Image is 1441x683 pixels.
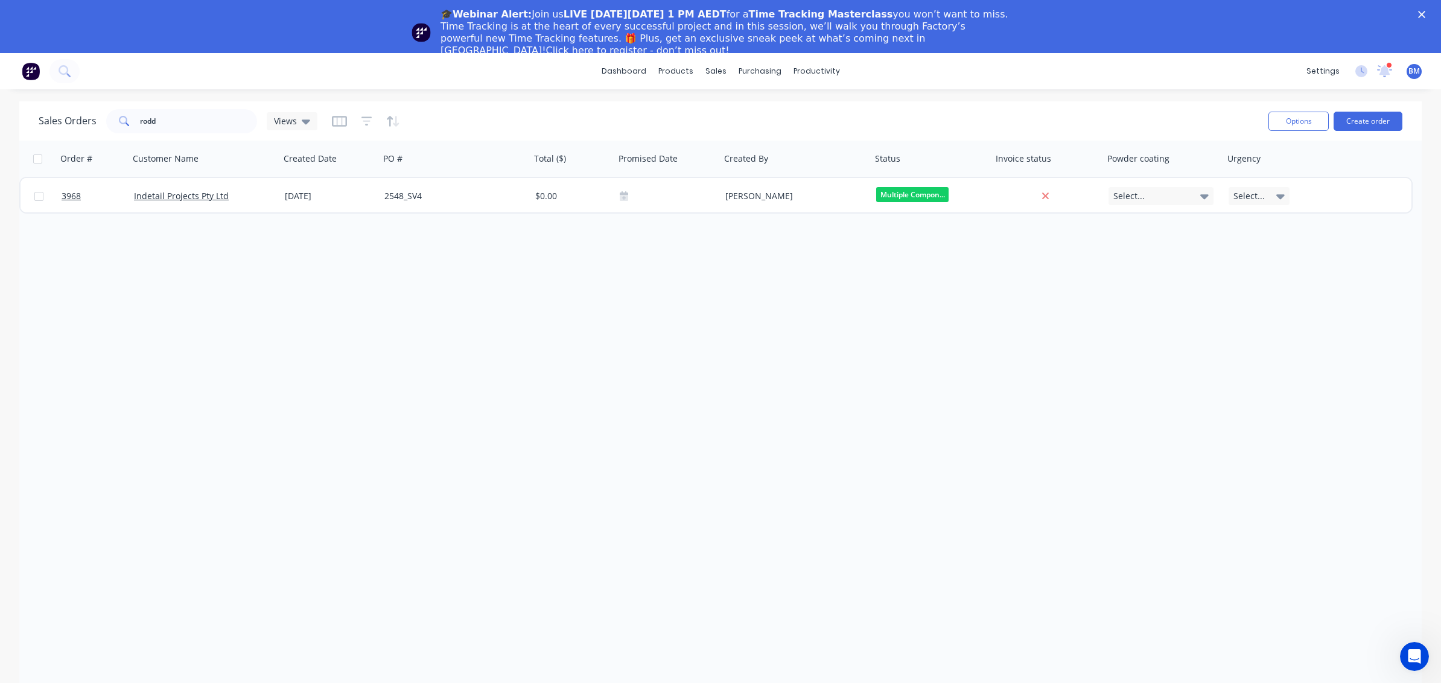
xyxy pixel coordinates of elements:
div: Order # [60,153,92,165]
div: sales [699,62,733,80]
div: Created Date [284,153,337,165]
iframe: Intercom live chat [1400,642,1429,671]
div: purchasing [733,62,787,80]
img: Profile image for Team [412,23,431,42]
a: dashboard [596,62,652,80]
div: Powder coating [1107,153,1169,165]
div: products [652,62,699,80]
button: Options [1268,112,1329,131]
div: Created By [724,153,768,165]
div: 2548_SV4 [384,190,518,202]
b: 🎓Webinar Alert: [441,8,532,20]
div: [PERSON_NAME] [725,190,859,202]
div: Close [1418,11,1430,18]
span: Multiple Compon... [876,187,949,202]
span: BM [1408,66,1420,77]
div: Promised Date [619,153,678,165]
a: Click here to register - don’t miss out! [546,45,730,56]
div: Total ($) [534,153,566,165]
div: PO # [383,153,402,165]
b: LIVE [DATE][DATE] 1 PM AEDT [564,8,727,20]
img: Factory [22,62,40,80]
span: Views [274,115,297,127]
b: Time Tracking Masterclass [749,8,893,20]
button: Create order [1334,112,1402,131]
div: productivity [787,62,846,80]
div: Customer Name [133,153,199,165]
div: Urgency [1227,153,1261,165]
div: settings [1300,62,1346,80]
h1: Sales Orders [39,115,97,127]
span: Select... [1233,190,1265,202]
span: 3968 [62,190,81,202]
input: Search... [140,109,258,133]
span: Select... [1113,190,1145,202]
div: Join us for a you won’t want to miss. Time Tracking is at the heart of every successful project a... [441,8,1010,57]
a: 3968 [62,178,134,214]
a: Indetail Projects Pty Ltd [134,190,229,202]
div: Invoice status [996,153,1051,165]
div: Status [875,153,900,165]
div: [DATE] [285,190,375,202]
div: $0.00 [535,190,606,202]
